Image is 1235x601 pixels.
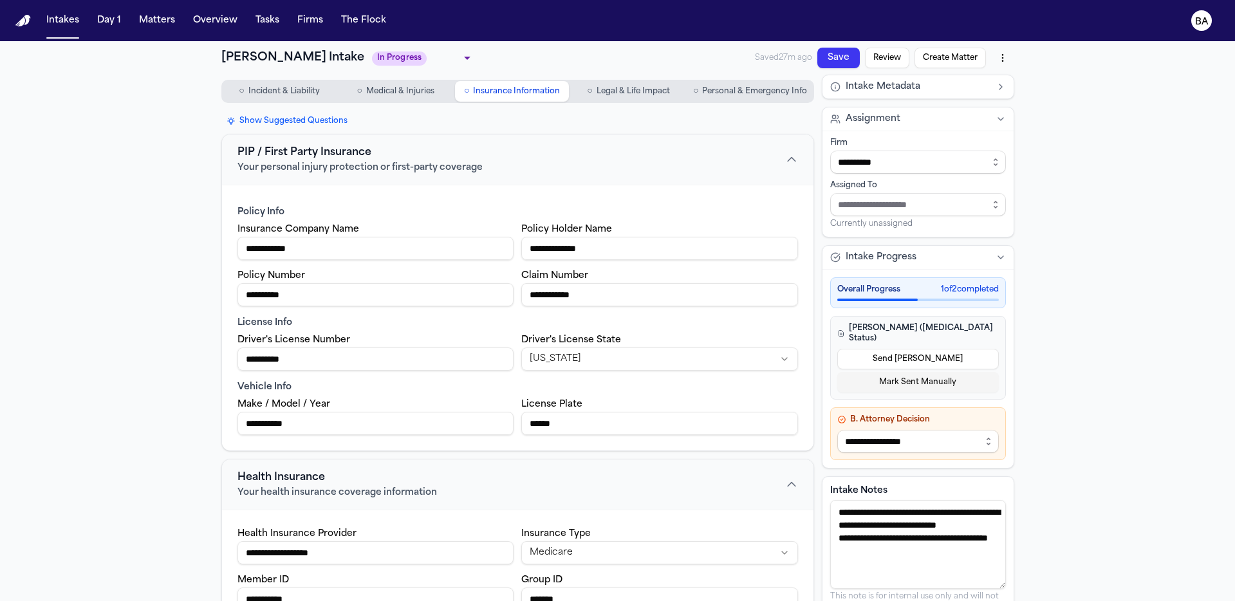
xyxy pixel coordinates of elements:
button: Intake Progress [822,246,1014,269]
div: Update intake status [372,49,475,67]
input: Assign to staff member [830,193,1006,216]
label: Group ID [521,575,562,585]
span: Your personal injury protection or first-party coverage [237,162,483,174]
input: Select firm [830,151,1006,174]
button: Intake Metadata [822,75,1014,98]
button: Assignment [822,107,1014,131]
button: Day 1 [92,9,126,32]
button: Send [PERSON_NAME] [837,349,999,369]
span: ○ [357,85,362,98]
div: Firm [830,138,1006,148]
span: ○ [239,85,244,98]
span: PIP / First Party Insurance [237,145,371,160]
label: Make / Model / Year [237,400,330,409]
label: Member ID [237,575,289,585]
span: Health Insurance [237,470,325,485]
input: Driver's License Number [237,347,514,371]
h4: B. Attorney Decision [837,414,999,425]
button: More actions [991,46,1014,69]
label: Insurance Type [521,529,591,539]
span: Insurance Information [473,86,560,97]
div: Vehicle Info [237,381,798,394]
label: Driver's License State [521,335,621,345]
input: PIP policy holder name [521,237,798,260]
span: 1 of 2 completed [941,284,999,295]
span: Assignment [846,113,900,125]
input: Vehicle license plate [521,412,798,435]
label: Driver's License Number [237,335,350,345]
button: PIP / First Party InsuranceYour personal injury protection or first-party coverage [222,134,813,185]
div: Assigned To [830,180,1006,190]
button: The Flock [336,9,391,32]
button: State select [521,347,798,371]
textarea: Intake notes [830,500,1006,589]
span: Overall Progress [837,284,900,295]
button: Go to Insurance Information [455,81,569,102]
button: Go to Medical & Injuries [339,81,452,102]
button: Mark Sent Manually [837,372,999,393]
label: Policy Holder Name [521,225,612,234]
span: Your health insurance coverage information [237,486,437,499]
span: ○ [464,85,469,98]
label: Insurance Company Name [237,225,359,234]
input: Health insurance provider [237,541,514,564]
button: Overview [188,9,243,32]
h1: [PERSON_NAME] Intake [221,49,364,67]
span: Medical & Injuries [366,86,434,97]
button: Firms [292,9,328,32]
input: PIP policy number [237,283,514,306]
button: Review [865,48,909,68]
label: Intake Notes [830,485,1006,497]
button: Go to Legal & Life Impact [571,81,685,102]
div: Policy Info [237,206,798,219]
label: License Plate [521,400,582,409]
button: Go to Incident & Liability [223,81,337,102]
span: Currently unassigned [830,219,913,229]
span: Intake Progress [846,251,916,264]
span: Saved 27m ago [755,53,812,63]
span: ○ [693,85,698,98]
input: PIP claim number [521,283,798,306]
label: Claim Number [521,271,588,281]
span: In Progress [372,51,427,66]
input: Vehicle make model year [237,412,514,435]
button: Tasks [250,9,284,32]
input: PIP insurance company [237,237,514,260]
label: Policy Number [237,271,305,281]
span: Intake Metadata [846,80,920,93]
div: License Info [237,317,798,329]
button: Go to Personal & Emergency Info [688,81,812,102]
span: Legal & Life Impact [597,86,670,97]
a: Home [15,15,31,27]
button: Health InsuranceYour health insurance coverage information [222,459,813,510]
button: Show Suggested Questions [221,113,353,129]
h4: [PERSON_NAME] ([MEDICAL_DATA] Status) [837,323,999,344]
img: Finch Logo [15,15,31,27]
button: Save [817,48,860,68]
button: Intakes [41,9,84,32]
span: Incident & Liability [248,86,320,97]
span: Personal & Emergency Info [702,86,807,97]
label: Health Insurance Provider [237,529,357,539]
button: Matters [134,9,180,32]
span: ○ [587,85,592,98]
button: Create Matter [915,48,986,68]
